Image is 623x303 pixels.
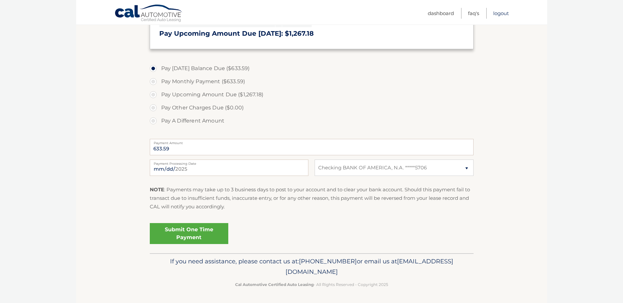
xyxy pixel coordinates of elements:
[150,114,474,127] label: Pay A Different Amount
[114,4,183,23] a: Cal Automotive
[150,160,308,165] label: Payment Processing Date
[468,8,479,19] a: FAQ's
[428,8,454,19] a: Dashboard
[154,256,469,277] p: If you need assistance, please contact us at: or email us at
[150,186,164,193] strong: NOTE
[150,139,474,155] input: Payment Amount
[286,257,453,275] span: [EMAIL_ADDRESS][DOMAIN_NAME]
[150,223,228,244] a: Submit One Time Payment
[150,101,474,114] label: Pay Other Charges Due ($0.00)
[154,281,469,288] p: - All Rights Reserved - Copyright 2025
[150,160,308,176] input: Payment Date
[493,8,509,19] a: Logout
[159,29,464,38] h3: Pay Upcoming Amount Due [DATE]: $1,267.18
[150,88,474,101] label: Pay Upcoming Amount Due ($1,267.18)
[299,257,357,265] span: [PHONE_NUMBER]
[235,282,314,287] strong: Cal Automotive Certified Auto Leasing
[150,75,474,88] label: Pay Monthly Payment ($633.59)
[150,185,474,211] p: : Payments may take up to 3 business days to post to your account and to clear your bank account....
[150,62,474,75] label: Pay [DATE] Balance Due ($633.59)
[150,139,474,144] label: Payment Amount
